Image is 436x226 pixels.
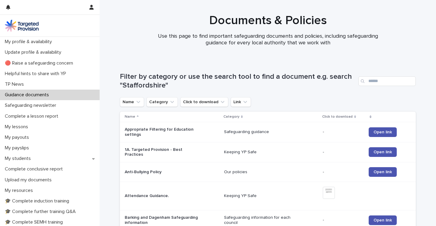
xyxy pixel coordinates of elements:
[224,150,300,155] p: Keeping YP Safe
[369,147,397,157] a: Open link
[373,150,392,154] span: Open link
[373,130,392,134] span: Open link
[2,71,71,77] p: Helpful hints to share with YP
[224,193,300,199] p: Keeping YP Safe
[146,97,178,107] button: Category
[120,13,416,28] h1: Documents & Policies
[125,127,200,137] p: Appropriate Filtering for Education settings
[2,209,81,215] p: 🎓 Complete further training Q&A
[2,92,54,98] p: Guidance documents
[2,166,68,172] p: Complete conclusive report
[373,170,392,174] span: Open link
[5,20,39,32] img: M5nRWzHhSzIhMunXDL62
[2,135,34,140] p: My payouts
[120,122,416,142] tr: Appropriate Filtering for Education settingsSafeguarding guidance-Open link
[147,33,389,46] p: Use this page to find important safeguarding documents and policies, including safeguarding guida...
[224,129,300,135] p: Safeguarding guidance
[358,76,416,86] input: Search
[2,219,68,225] p: 🎓 Complete SEMH training
[2,81,29,87] p: TP News
[120,72,356,90] h1: Filter by category or use the search tool to find a document e.g. search "Staffordshire"
[2,49,66,55] p: Update profile & availability
[180,97,228,107] button: Click to download
[323,129,364,135] p: -
[373,218,392,222] span: Open link
[120,97,144,107] button: Name
[2,188,38,193] p: My resources
[2,124,33,130] p: My lessons
[369,127,397,137] a: Open link
[223,113,239,120] p: Category
[231,97,251,107] button: Link
[120,142,416,162] tr: 1A. Targeted Provision - Best PracticesKeeping YP Safe-Open link
[224,170,300,175] p: Our policies
[323,170,364,175] p: -
[2,198,74,204] p: 🎓 Complete induction training
[369,215,397,225] a: Open link
[125,147,200,158] p: 1A. Targeted Provision - Best Practices
[2,145,34,151] p: My payslips
[125,215,200,225] p: Barking and Dagenham Safeguarding information
[323,150,364,155] p: -
[322,113,353,120] p: Click to download
[125,193,200,199] p: Attendance Guidance.
[323,218,364,223] p: -
[2,113,63,119] p: Complete a lesson report
[2,177,56,183] p: Upload my documents
[2,39,57,45] p: My profile & availability
[2,60,78,66] p: 🔴 Raise a safeguarding concern
[125,113,135,120] p: Name
[2,103,61,108] p: Safeguarding newsletter
[120,182,416,210] tr: Attendance Guidance.Keeping YP Safe
[2,156,36,161] p: My students
[224,215,300,225] p: Safeguarding information for each council
[120,162,416,182] tr: Anti-Bullying PolicyOur policies-Open link
[125,170,200,175] p: Anti-Bullying Policy
[369,167,397,177] a: Open link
